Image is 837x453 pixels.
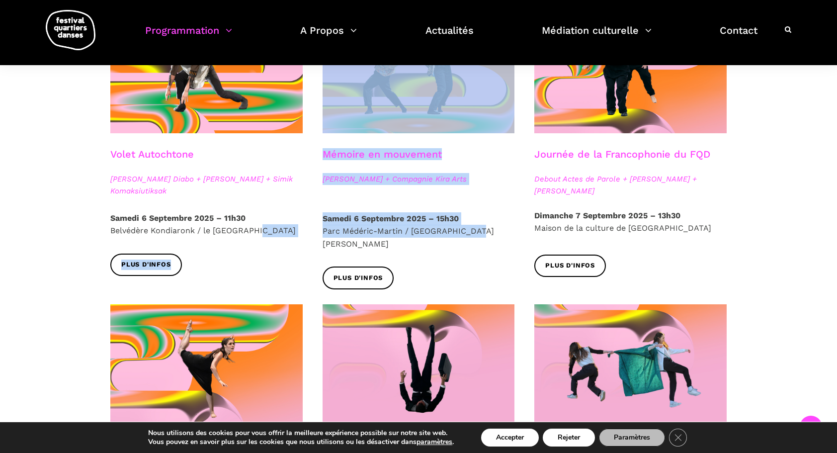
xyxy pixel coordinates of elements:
[720,22,757,51] a: Contact
[542,22,652,51] a: Médiation culturelle
[425,22,474,51] a: Actualités
[110,212,303,237] p: Belvédère Kondiaronk / le [GEOGRAPHIC_DATA]
[534,255,606,277] a: Plus d'infos
[110,213,246,223] strong: Samedi 6 Septembre 2025 – 11h30
[599,429,665,447] button: Paramètres
[534,148,710,160] a: Journée de la Francophonie du FQD
[543,429,595,447] button: Rejeter
[110,254,182,276] a: Plus d'infos
[148,429,454,438] p: Nous utilisons des cookies pour vous offrir la meilleure expérience possible sur notre site web.
[545,261,595,271] span: Plus d'infos
[46,10,95,50] img: logo-fqd-med
[323,267,394,289] a: Plus d'infos
[323,214,459,223] strong: Samedi 6 Septembre 2025 – 15h30
[110,148,194,160] a: Volet Autochtone
[323,148,442,160] a: Mémoire en mouvement
[669,429,687,447] button: Close GDPR Cookie Banner
[145,22,232,51] a: Programmation
[534,211,680,220] strong: Dimanche 7 Septembre 2025 – 13h30
[110,173,303,197] span: [PERSON_NAME] Diabo + [PERSON_NAME] + Simik Komaksiutiksak
[417,438,452,447] button: paramètres
[323,173,515,185] span: [PERSON_NAME] + Compagnie Kira Arts
[300,22,357,51] a: A Propos
[323,212,515,251] p: Parc Médéric-Martin / [GEOGRAPHIC_DATA][PERSON_NAME]
[481,429,539,447] button: Accepter
[534,173,727,197] span: Debout Actes de Parole + [PERSON_NAME] + [PERSON_NAME]
[534,209,727,235] p: Maison de la culture de [GEOGRAPHIC_DATA]
[121,260,171,270] span: Plus d'infos
[148,438,454,447] p: Vous pouvez en savoir plus sur les cookies que nous utilisons ou les désactiver dans .
[334,273,383,283] span: Plus d'infos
